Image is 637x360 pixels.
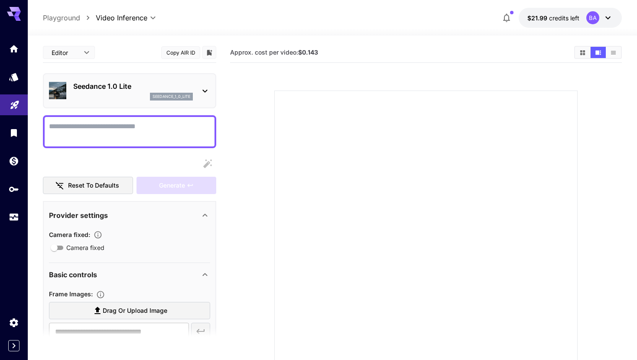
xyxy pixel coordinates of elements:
[93,290,108,299] button: Upload frame images.
[230,49,318,56] span: Approx. cost per video:
[9,212,19,223] div: Usage
[591,47,606,58] button: Show videos in video view
[527,14,549,22] span: $21.99
[586,11,599,24] div: BA
[153,94,190,100] p: seedance_1_0_lite
[519,8,622,28] button: $21.9877BA
[9,43,19,54] div: Home
[96,13,147,23] span: Video Inference
[52,48,78,57] span: Editor
[527,13,579,23] div: $21.9877
[49,290,93,298] span: Frame Images :
[43,13,80,23] a: Playground
[8,340,19,351] button: Expand sidebar
[549,14,579,22] span: credits left
[49,78,210,104] div: Seedance 1.0 Liteseedance_1_0_lite
[9,71,19,82] div: Models
[10,97,20,107] div: Playground
[9,317,19,328] div: Settings
[43,177,133,195] button: Reset to defaults
[66,243,104,252] span: Camera fixed
[49,205,210,226] div: Provider settings
[73,81,193,91] p: Seedance 1.0 Lite
[606,47,621,58] button: Show videos in list view
[49,264,210,285] div: Basic controls
[298,49,318,56] b: $0.143
[9,156,19,166] div: Wallet
[9,127,19,138] div: Library
[205,47,213,58] button: Add to library
[49,231,90,238] span: Camera fixed :
[49,269,97,280] p: Basic controls
[575,47,590,58] button: Show videos in grid view
[49,302,210,320] label: Drag or upload image
[49,210,108,221] p: Provider settings
[574,46,622,59] div: Show videos in grid viewShow videos in video viewShow videos in list view
[43,13,96,23] nav: breadcrumb
[9,184,19,195] div: API Keys
[161,46,200,59] button: Copy AIR ID
[103,305,167,316] span: Drag or upload image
